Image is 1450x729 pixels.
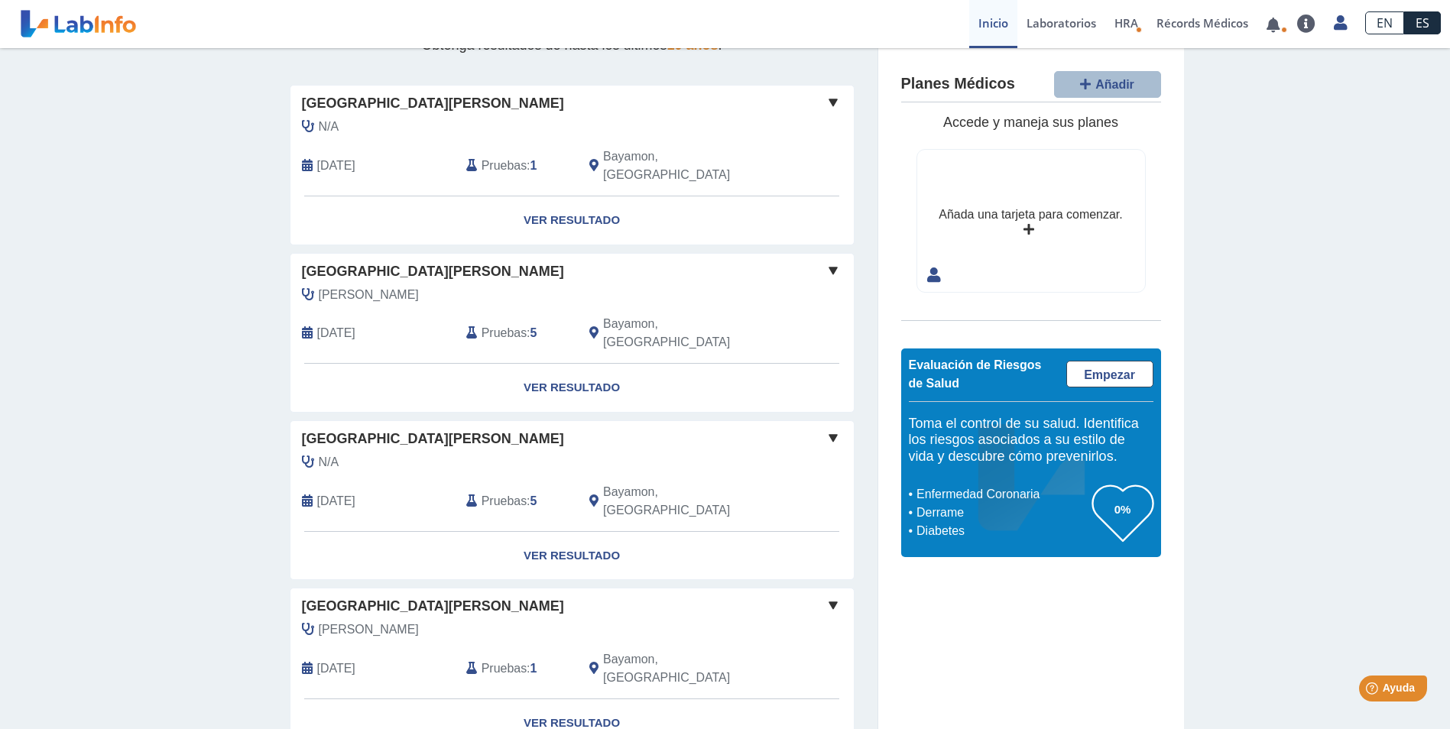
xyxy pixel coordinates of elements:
span: Evaluación de Riesgos de Salud [909,358,1042,390]
span: [GEOGRAPHIC_DATA][PERSON_NAME] [302,261,564,282]
b: 5 [530,494,537,507]
div: : [455,650,578,687]
span: N/A [319,453,339,471]
span: Torres Vargas, Allan [319,286,419,304]
a: Ver Resultado [290,532,854,580]
span: Obtenga resultados de hasta los últimos . [421,37,722,53]
li: Enfermedad Coronaria [913,485,1092,504]
div: : [455,483,578,520]
span: 2025-08-12 [317,157,355,175]
span: Bayamon, PR [603,315,772,352]
div: : [455,315,578,352]
span: [GEOGRAPHIC_DATA][PERSON_NAME] [302,429,564,449]
a: ES [1404,11,1441,34]
span: HRA [1114,15,1138,31]
h4: Planes Médicos [901,75,1015,93]
span: Pruebas [482,324,527,342]
b: 1 [530,159,537,172]
span: 2024-10-01 [317,659,355,678]
a: Ver Resultado [290,364,854,412]
span: Bayamon, PR [603,147,772,184]
a: EN [1365,11,1404,34]
span: Bayamon, PR [603,650,772,687]
span: Añadir [1095,78,1134,91]
a: Ver Resultado [290,196,854,245]
span: [GEOGRAPHIC_DATA][PERSON_NAME] [302,93,564,114]
span: 10 años [667,37,719,53]
span: 2024-10-09 [317,492,355,510]
span: Bayamon, PR [603,483,772,520]
span: Torres Vargas, Allan [319,620,419,639]
b: 1 [530,662,537,675]
b: 5 [530,326,537,339]
h5: Toma el control de su salud. Identifica los riesgos asociados a su estilo de vida y descubre cómo... [909,416,1153,465]
span: Pruebas [482,659,527,678]
li: Derrame [913,504,1092,522]
span: Pruebas [482,492,527,510]
span: Empezar [1084,368,1135,381]
span: N/A [319,118,339,136]
h3: 0% [1092,500,1153,519]
span: [GEOGRAPHIC_DATA][PERSON_NAME] [302,596,564,617]
a: Empezar [1066,361,1153,387]
iframe: Help widget launcher [1314,669,1433,712]
div: Añada una tarjeta para comenzar. [939,206,1122,224]
span: Accede y maneja sus planes [943,115,1118,130]
span: 2025-04-10 [317,324,355,342]
li: Diabetes [913,522,1092,540]
span: Pruebas [482,157,527,175]
button: Añadir [1054,71,1161,98]
div: : [455,147,578,184]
